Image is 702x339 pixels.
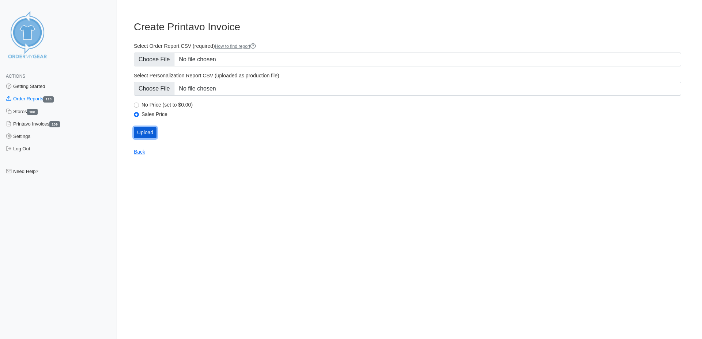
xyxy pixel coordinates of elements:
[134,43,681,50] label: Select Order Report CSV (required)
[141,111,681,118] label: Sales Price
[215,44,256,49] a: How to find report
[43,96,54,103] span: 113
[27,109,38,115] span: 108
[49,121,60,127] span: 109
[134,72,681,79] label: Select Personalization Report CSV (uploaded as production file)
[141,101,681,108] label: No Price (set to $0.00)
[134,149,145,155] a: Back
[134,127,156,138] input: Upload
[134,21,681,33] h3: Create Printavo Invoice
[6,74,25,79] span: Actions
